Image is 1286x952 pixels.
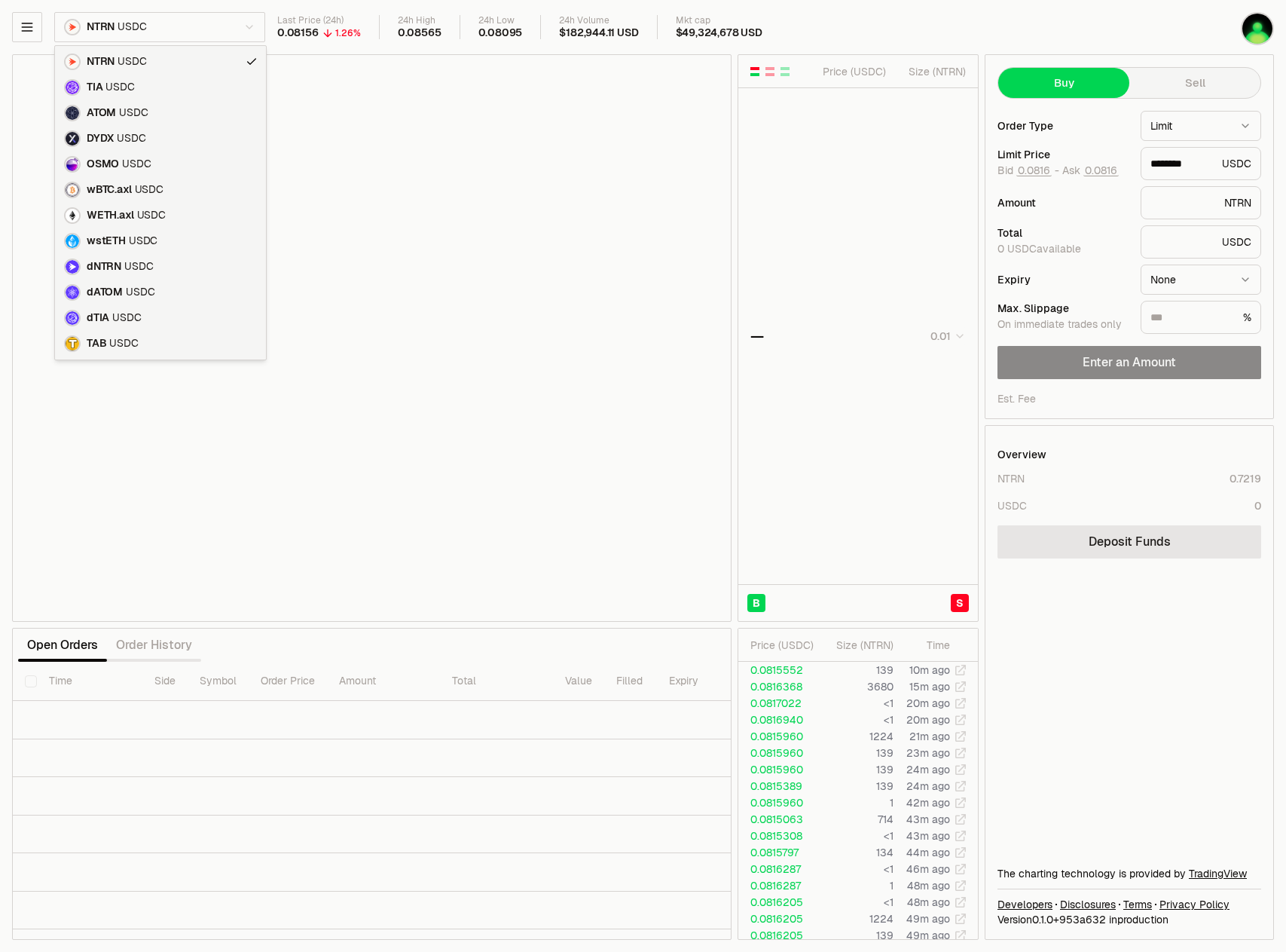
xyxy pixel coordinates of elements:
[66,234,79,248] img: wstETH Logo
[119,106,148,120] span: USDC
[66,286,79,299] img: dATOM Logo
[66,183,79,197] img: wBTC.axl Logo
[87,106,116,120] span: ATOM
[66,106,79,120] img: ATOM Logo
[87,234,126,248] span: wstETH
[87,183,132,197] span: wBTC.axl
[66,311,79,325] img: dTIA Logo
[66,209,79,222] img: WETH.axl Logo
[87,286,123,299] span: dATOM
[129,234,157,248] span: USDC
[105,81,134,94] span: USDC
[87,311,109,325] span: dTIA
[87,337,106,350] span: TAB
[87,132,114,145] span: DYDX
[109,337,138,350] span: USDC
[66,337,79,350] img: TAB Logo
[87,55,115,69] span: NTRN
[87,260,121,274] span: dNTRN
[124,260,153,274] span: USDC
[87,81,102,94] span: TIA
[87,209,134,222] span: WETH.axl
[87,158,119,171] span: OSMO
[126,286,154,299] span: USDC
[66,81,79,94] img: TIA Logo
[66,158,79,171] img: OSMO Logo
[122,158,151,171] span: USDC
[112,311,141,325] span: USDC
[66,55,79,69] img: NTRN Logo
[117,132,145,145] span: USDC
[135,183,163,197] span: USDC
[137,209,166,222] span: USDC
[66,132,79,145] img: DYDX Logo
[66,260,79,274] img: dNTRN Logo
[118,55,146,69] span: USDC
